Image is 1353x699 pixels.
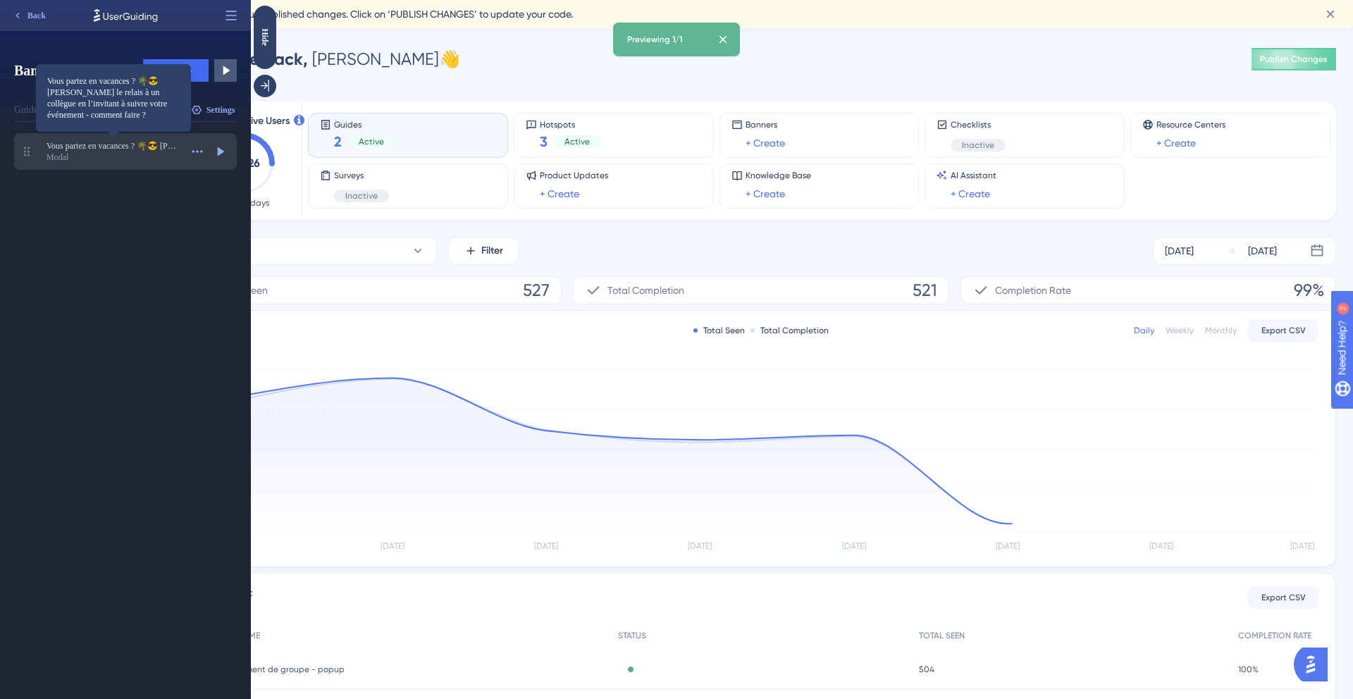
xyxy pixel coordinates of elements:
span: Bannière user en congés [14,61,132,80]
span: Back [27,10,46,21]
tspan: [DATE] [996,541,1020,551]
button: Export CSV [1248,319,1318,342]
span: Banners [746,119,785,130]
div: [PERSON_NAME] 👋 [186,48,460,70]
span: Publish Changes [1260,54,1328,65]
span: TOTAL SEEN [919,630,965,641]
a: + Create [1156,135,1196,151]
div: Weekly [1166,325,1194,336]
span: Inactive [345,190,378,202]
span: Export CSV [1261,592,1306,603]
div: [DATE] [1165,242,1194,259]
tspan: [DATE] [1149,541,1173,551]
tspan: [DATE] [534,541,558,551]
span: Vous partez en vacances ? 🌴😎 [PERSON_NAME] le relais à un collègue en l’invitant à suivre votre é... [47,140,180,151]
tspan: [DATE] [842,541,866,551]
span: COMPLETION RATE [1238,630,1311,641]
span: Hotspots [540,119,601,129]
span: Resource Centers [1156,119,1225,130]
span: Filter [481,242,503,259]
div: Total Seen [693,325,745,336]
span: Active [359,136,384,147]
span: 521 [913,279,937,302]
div: Monthly [1205,325,1237,336]
button: Publish Changes [1252,48,1336,70]
div: Guide ID: [14,101,51,118]
span: STATUS [618,630,646,641]
span: Inactive [962,140,994,151]
div: Previewing 1/1 [627,34,682,45]
tspan: [DATE] [1290,541,1314,551]
span: Checklists [951,119,1006,130]
span: Completion Rate [995,282,1071,299]
button: All Guides [186,237,437,265]
span: Active [564,136,590,147]
span: 2 [334,132,342,151]
a: + Create [746,185,785,202]
span: Settings [206,104,235,116]
span: 99% [1294,279,1324,302]
span: Knowledge Base [746,170,811,181]
div: Daily [1134,325,1154,336]
span: Surveys [334,170,389,181]
span: 527 [523,279,550,302]
div: [DATE] [1248,242,1277,259]
button: Step [143,59,209,82]
tspan: [DATE] [688,541,712,551]
span: AI Assistant [951,170,996,181]
span: You have unpublished changes. Click on ‘PUBLISH CHANGES’ to update your code. [206,6,573,23]
span: 3 [540,132,548,151]
iframe: UserGuiding AI Assistant Launcher [1294,643,1336,686]
button: Export CSV [1248,586,1318,609]
span: Hébergement de groupe - popup [211,664,345,675]
a: + Create [540,185,579,202]
span: Total Completion [607,282,684,299]
span: Product Updates [540,170,608,181]
div: Total Completion [750,325,829,336]
button: Filter [448,237,519,265]
button: Back [6,4,52,27]
div: 2 [98,7,102,18]
div: Modal [47,151,180,163]
a: + Create [746,135,785,151]
span: 504 [919,664,934,675]
span: Export CSV [1261,325,1306,336]
span: 100% [1238,664,1259,675]
span: Need Help? [33,4,88,20]
button: Settings [189,99,237,121]
tspan: [DATE] [381,541,404,551]
a: + Create [951,185,990,202]
span: Guides [334,119,395,129]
